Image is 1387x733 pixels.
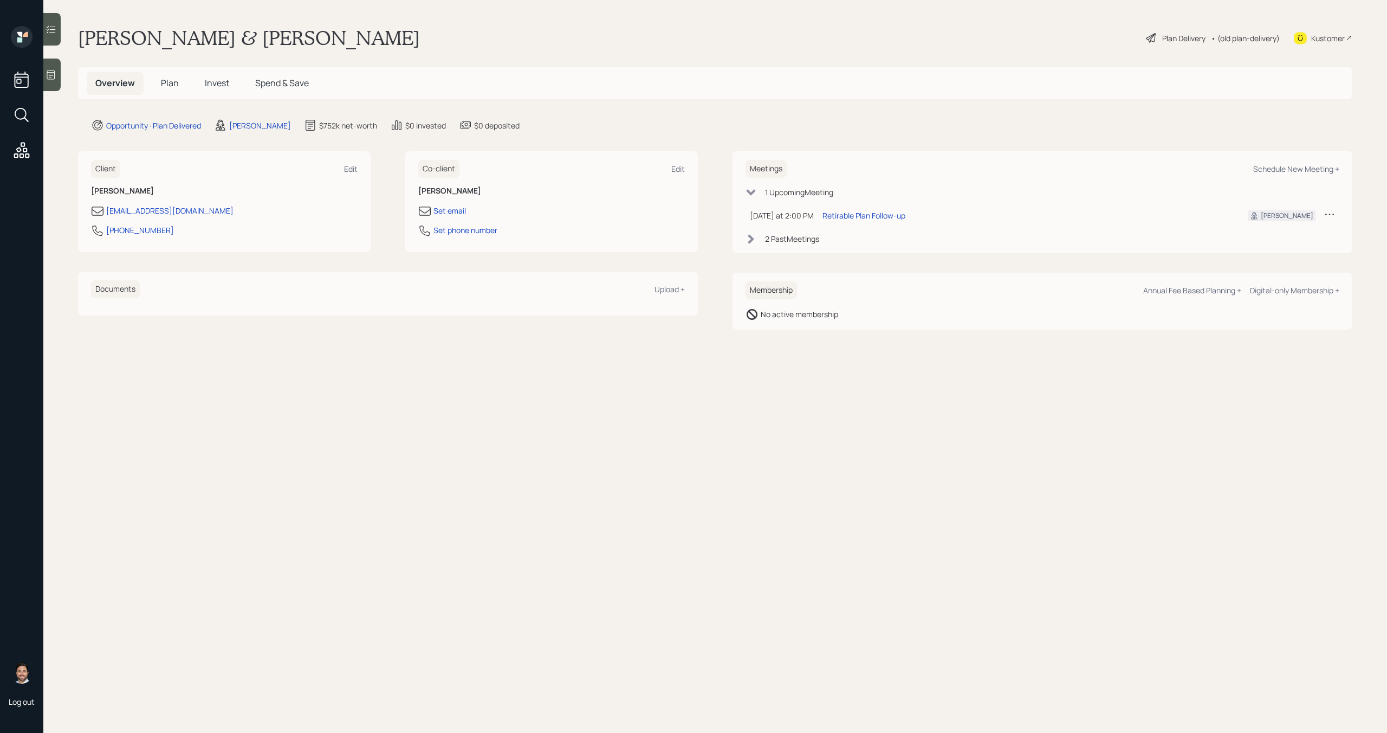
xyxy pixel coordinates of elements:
h1: [PERSON_NAME] & [PERSON_NAME] [78,26,420,50]
div: Plan Delivery [1162,33,1205,44]
div: Set phone number [433,224,497,236]
div: Kustomer [1311,33,1345,44]
div: $752k net-worth [319,120,377,131]
div: Digital-only Membership + [1250,285,1339,295]
div: 1 Upcoming Meeting [765,187,833,198]
div: Opportunity · Plan Delivered [106,120,201,131]
div: Set email [433,205,466,216]
div: [PERSON_NAME] [1261,211,1313,221]
h6: Membership [746,281,797,299]
h6: [PERSON_NAME] [418,187,685,196]
div: Annual Fee Based Planning + [1143,285,1241,295]
div: Edit [671,164,685,174]
span: Overview [95,77,135,89]
div: Retirable Plan Follow-up [822,210,905,221]
h6: Meetings [746,160,787,178]
h6: Documents [91,280,140,298]
div: Edit [344,164,358,174]
div: Log out [9,697,35,707]
div: [DATE] at 2:00 PM [750,210,814,221]
h6: Client [91,160,120,178]
span: Invest [205,77,229,89]
div: Upload + [654,284,685,294]
div: 2 Past Meeting s [765,233,819,245]
div: [EMAIL_ADDRESS][DOMAIN_NAME] [106,205,234,216]
div: Schedule New Meeting + [1253,164,1339,174]
div: [PHONE_NUMBER] [106,224,174,236]
div: [PERSON_NAME] [229,120,291,131]
div: $0 invested [405,120,446,131]
div: No active membership [761,308,838,320]
img: michael-russo-headshot.png [11,662,33,684]
div: $0 deposited [474,120,520,131]
h6: Co-client [418,160,459,178]
h6: [PERSON_NAME] [91,187,358,196]
span: Spend & Save [255,77,309,89]
div: • (old plan-delivery) [1211,33,1280,44]
span: Plan [161,77,179,89]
